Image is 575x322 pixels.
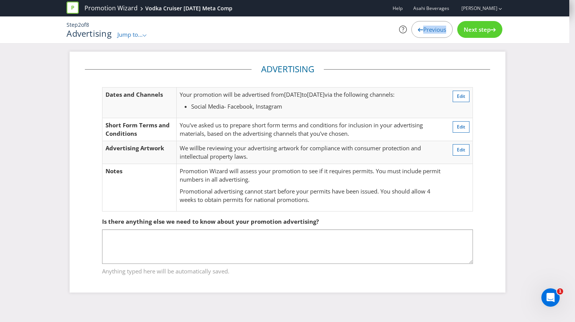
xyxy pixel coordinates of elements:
[393,5,403,11] a: Help
[191,102,224,110] span: Social Media
[180,91,284,98] span: Your promotion will be advertised from
[102,141,177,164] td: Advertising Artwork
[86,21,89,28] span: 8
[284,91,302,98] span: [DATE]
[252,63,324,75] legend: Advertising
[302,91,307,98] span: to
[102,87,177,118] td: Dates and Channels
[457,124,465,130] span: Edit
[413,5,449,11] span: Asahi Beverages
[180,167,442,184] p: Promotion Wizard will assess your promotion to see if it requires permits. You must include permi...
[453,91,469,102] button: Edit
[102,164,177,211] td: Notes
[453,121,469,133] button: Edit
[453,144,469,156] button: Edit
[102,218,319,225] span: Is there anything else we need to know about your promotion advertising?
[84,4,138,13] a: Promotion Wizard
[102,118,177,141] td: Short Form Terms and Conditions
[78,21,81,28] span: 2
[541,288,560,307] iframe: Intercom live chat
[102,264,473,275] span: Anything typed here will be automatically saved.
[145,5,232,12] div: Vodka Cruiser [DATE] Meta Comp
[81,21,86,28] span: of
[224,102,282,110] span: - Facebook, Instagram
[180,187,442,204] p: Promotional advertising cannot start before your permits have been issued. You should allow 4 wee...
[454,5,497,11] a: [PERSON_NAME]
[67,29,111,38] h1: Advertising
[67,21,78,28] span: Step
[307,91,325,98] span: [DATE]
[457,93,465,99] span: Edit
[457,146,465,153] span: Edit
[325,91,395,98] span: via the following channels:
[180,144,421,160] span: be reviewing your advertising artwork for compliance with consumer protection and intellectual pr...
[180,144,199,152] span: We will
[464,26,491,33] span: Next step
[557,288,563,294] span: 1
[423,26,446,33] span: Previous
[117,31,143,38] span: Jump to...
[180,121,423,137] span: You've asked us to prepare short form terms and conditions for inclusion in your advertising mate...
